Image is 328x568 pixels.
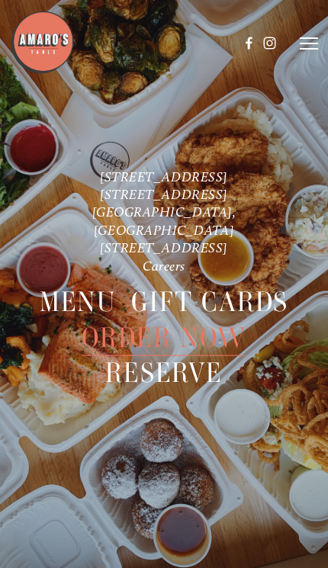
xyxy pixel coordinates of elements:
span: Reserve [105,355,223,391]
a: Gift Cards [131,284,288,319]
a: Careers [143,257,185,273]
a: Order Now [82,319,246,355]
a: [STREET_ADDRESS] [100,239,228,255]
a: Menu [40,284,117,319]
span: Gift Cards [131,284,288,320]
span: Menu [40,284,117,320]
a: [STREET_ADDRESS] [GEOGRAPHIC_DATA], [GEOGRAPHIC_DATA] [92,186,240,238]
a: [STREET_ADDRESS] [100,168,228,184]
img: Amaro's Table [10,10,75,75]
span: Order Now [82,319,246,355]
a: Reserve [105,355,223,390]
